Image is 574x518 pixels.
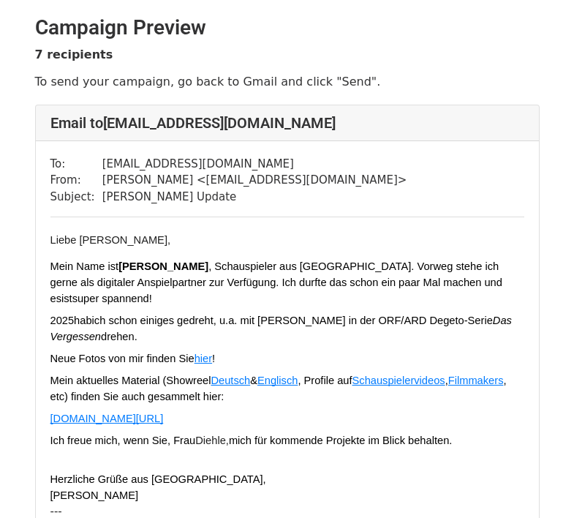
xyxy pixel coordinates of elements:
span: , [445,375,448,386]
a: Schauspielervideos [352,373,445,387]
span: Neue Fotos von mir finden Sie [50,353,195,364]
span: mich für kommende Projekte im Blick behalten. [229,435,452,446]
span: Liebe [PERSON_NAME], [50,234,171,246]
a: [DOMAIN_NAME][URL] [50,411,164,425]
span: , etc) finden Sie auch gesammelt hier: [50,375,510,402]
span: [DOMAIN_NAME][URL] [50,413,164,424]
span: Englisch [257,375,298,386]
span: & [250,375,257,386]
span: , Profile auf [298,375,352,386]
span: Das Vergessen [50,315,515,342]
a: hier [195,351,212,365]
p: To send your campaign, go back to Gmail and click "Send". [35,74,540,89]
td: [PERSON_NAME] < [EMAIL_ADDRESS][DOMAIN_NAME] > [102,172,407,189]
td: Subject: [50,189,102,206]
span: [PERSON_NAME] [50,489,139,501]
h2: Campaign Preview [35,15,540,40]
h4: Email to [EMAIL_ADDRESS][DOMAIN_NAME] [50,114,524,132]
a: Englisch [257,373,298,387]
td: To: [50,156,102,173]
span: hab [74,315,91,326]
span: hier [195,353,212,364]
span: Mein aktuelles Material (Showreel [50,375,211,386]
span: drehen. [101,331,137,342]
span: Schauspielervideos [352,375,445,386]
span: [PERSON_NAME] [118,260,208,272]
strong: 7 recipients [35,48,113,61]
span: Filmmakers [448,375,504,386]
td: [EMAIL_ADDRESS][DOMAIN_NAME] [102,156,407,173]
span: Diehle, [195,435,229,446]
span: Ich freue mich, wenn Sie, Frau [50,435,196,446]
a: Deutsch [211,373,250,387]
span: 2025 ich schon einiges gedreht, u.a. mit [PERSON_NAME] in der ORF/ARD Degeto-Serie [50,315,493,326]
span: Herzliche Grüße aus [GEOGRAPHIC_DATA], [50,473,266,485]
td: From: [50,172,102,189]
span: , Schauspieler aus [GEOGRAPHIC_DATA]. Vorweg stehe ich gerne als digitaler Anspielpartner zur Ver... [50,260,505,304]
span: Mein Name ist [50,260,119,272]
a: Filmmakers [448,373,504,387]
span: ist [61,293,72,304]
span: Deutsch [211,375,250,386]
td: [PERSON_NAME] Update [102,189,407,206]
span: ! [212,353,215,364]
